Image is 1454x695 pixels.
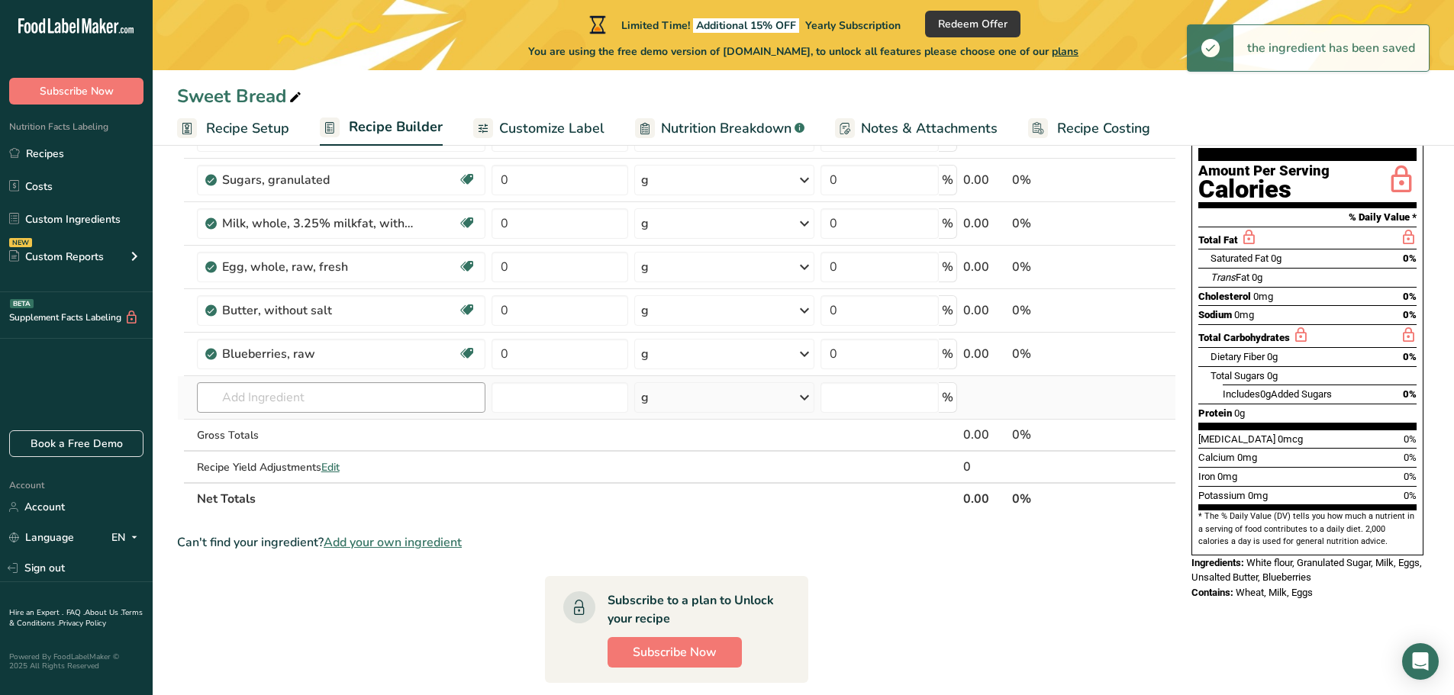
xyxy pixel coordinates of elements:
[1211,253,1269,264] span: Saturated Fat
[9,524,74,551] a: Language
[1012,426,1104,444] div: 0%
[528,43,1078,60] span: You are using the free demo version of [DOMAIN_NAME], to unlock all features please choose one of...
[59,618,106,629] a: Privacy Policy
[85,607,121,618] a: About Us .
[1267,351,1278,362] span: 0g
[586,15,901,34] div: Limited Time!
[1198,452,1235,463] span: Calcium
[9,652,143,671] div: Powered By FoodLabelMaker © 2025 All Rights Reserved
[1217,471,1237,482] span: 0mg
[222,301,413,320] div: Butter, without salt
[1234,309,1254,320] span: 0mg
[1404,452,1417,463] span: 0%
[1402,643,1439,680] div: Open Intercom Messenger
[963,426,1007,444] div: 0.00
[963,345,1007,363] div: 0.00
[1198,510,1417,548] section: * The % Daily Value (DV) tells you how much a nutrient in a serving of food contributes to a dail...
[197,459,486,475] div: Recipe Yield Adjustments
[1404,490,1417,501] span: 0%
[9,78,143,105] button: Subscribe Now
[1198,332,1290,343] span: Total Carbohydrates
[641,388,649,407] div: g
[835,111,998,146] a: Notes & Attachments
[177,533,1176,552] div: Can't find your ingredient?
[1198,291,1251,302] span: Cholesterol
[1028,111,1150,146] a: Recipe Costing
[1234,407,1245,419] span: 0g
[9,607,63,618] a: Hire an Expert .
[9,249,104,265] div: Custom Reports
[1198,471,1215,482] span: Iron
[641,171,649,189] div: g
[963,171,1007,189] div: 0.00
[197,427,486,443] div: Gross Totals
[66,607,85,618] a: FAQ .
[805,18,901,33] span: Yearly Subscription
[635,111,804,146] a: Nutrition Breakdown
[1198,234,1238,246] span: Total Fat
[321,460,340,475] span: Edit
[608,637,742,668] button: Subscribe Now
[661,118,791,139] span: Nutrition Breakdown
[40,83,114,99] span: Subscribe Now
[960,482,1010,514] th: 0.00
[1012,171,1104,189] div: 0%
[861,118,998,139] span: Notes & Attachments
[1191,557,1422,584] span: White flour, Granulated Sugar, Milk, Eggs, Unsalted Butter, Blueberries
[194,482,960,514] th: Net Totals
[963,301,1007,320] div: 0.00
[177,82,305,110] div: Sweet Bread
[1012,301,1104,320] div: 0%
[1271,253,1282,264] span: 0g
[1403,253,1417,264] span: 0%
[349,117,443,137] span: Recipe Builder
[1012,214,1104,233] div: 0%
[1198,208,1417,227] section: % Daily Value *
[1404,471,1417,482] span: 0%
[1198,407,1232,419] span: Protein
[222,258,413,276] div: Egg, whole, raw, fresh
[1236,587,1313,598] span: Wheat, Milk, Eggs
[1198,490,1246,501] span: Potassium
[925,11,1020,37] button: Redeem Offer
[1211,370,1265,381] span: Total Sugars
[197,382,486,413] input: Add Ingredient
[9,238,32,247] div: NEW
[222,345,413,363] div: Blueberries, raw
[641,301,649,320] div: g
[324,533,462,552] span: Add your own ingredient
[1248,490,1268,501] span: 0mg
[633,643,717,661] span: Subscribe Now
[1223,388,1332,400] span: Includes Added Sugars
[1233,25,1429,71] div: the ingredient has been saved
[222,171,413,189] div: Sugars, granulated
[641,345,649,363] div: g
[111,529,143,547] div: EN
[1260,388,1271,400] span: 0g
[641,214,649,233] div: g
[1198,164,1330,179] div: Amount Per Serving
[963,258,1007,276] div: 0.00
[693,18,799,33] span: Additional 15% OFF
[10,299,34,308] div: BETA
[1191,587,1233,598] span: Contains:
[1052,44,1078,59] span: plans
[1404,433,1417,445] span: 0%
[1403,309,1417,320] span: 0%
[1403,388,1417,400] span: 0%
[1012,345,1104,363] div: 0%
[1012,258,1104,276] div: 0%
[1237,452,1257,463] span: 0mg
[9,607,143,629] a: Terms & Conditions .
[1267,370,1278,381] span: 0g
[1211,351,1265,362] span: Dietary Fiber
[1198,309,1232,320] span: Sodium
[1211,272,1249,283] span: Fat
[1253,291,1273,302] span: 0mg
[608,591,778,628] div: Subscribe to a plan to Unlock your recipe
[1198,433,1275,445] span: [MEDICAL_DATA]
[1198,179,1330,201] div: Calories
[206,118,289,139] span: Recipe Setup
[1057,118,1150,139] span: Recipe Costing
[9,430,143,457] a: Book a Free Demo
